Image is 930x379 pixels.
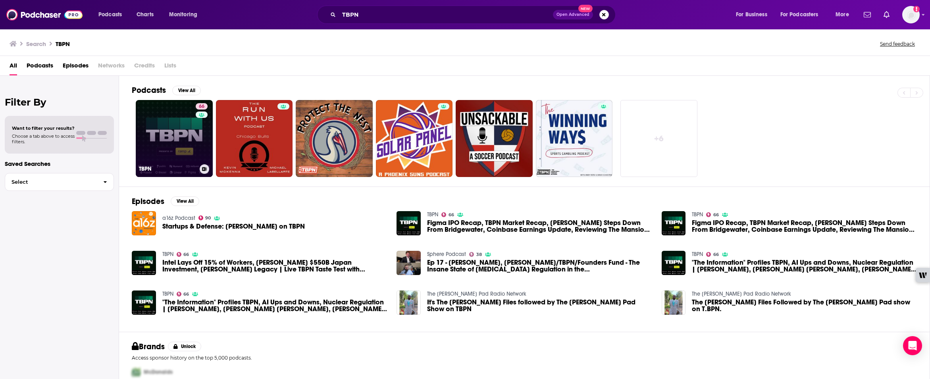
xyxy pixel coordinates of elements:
[26,40,46,48] h3: Search
[132,291,156,315] img: "The Information" Profiles TBPN, AI Ups and Downs, Nuclear Regulation | Zach Weinberg, Leigh Mari...
[132,355,917,361] p: Access sponsor history on the top 5,000 podcasts.
[98,59,125,75] span: Networks
[172,86,201,95] button: View All
[880,8,893,21] a: Show notifications dropdown
[132,196,199,206] a: EpisodesView All
[692,299,917,312] span: The [PERSON_NAME] Files Followed by The [PERSON_NAME] Pad show on T.BPN.
[183,292,189,296] span: 66
[427,299,652,312] a: It's The Donelson Files followed by The Batchelor Pad Show on TBPN
[427,219,652,233] a: Figma IPO Recap, TBPN Market Recap, Ray Dalio Steps Down From Bridgewater, Coinbase Earnings Upda...
[10,59,17,75] span: All
[132,85,166,95] h2: Podcasts
[427,259,652,273] a: Ep 17 - John Coogan, Lucy/TBPN/Founders Fund - The Insane State of Nicotine Regulation in the US
[339,8,553,21] input: Search podcasts, credits, & more...
[903,336,922,355] div: Open Intercom Messenger
[98,9,122,20] span: Podcasts
[164,59,176,75] span: Lists
[736,9,767,20] span: For Business
[397,211,421,235] img: Figma IPO Recap, TBPN Market Recap, Ray Dalio Steps Down From Bridgewater, Coinbase Earnings Upda...
[162,299,387,312] span: "The Information" Profiles TBPN, AI Ups and Downs, Nuclear Regulation | [PERSON_NAME], [PERSON_NA...
[553,10,593,19] button: Open AdvancedNew
[132,251,156,275] img: Intel Lays Off 15% of Workers, Trump's $550B Japan Investment, Hulk Hogan's Legacy | Live TBPN Ta...
[830,8,859,21] button: open menu
[902,6,920,23] img: User Profile
[427,219,652,233] span: Figma IPO Recap, TBPN Market Recap, [PERSON_NAME] Steps Down From Bridgewater, Coinbase Earnings ...
[476,253,482,256] span: 38
[183,253,189,256] span: 66
[427,291,526,297] a: The Batchelor Pad Radio Network
[5,179,97,185] span: Select
[713,253,719,256] span: 66
[162,251,173,258] a: TBPN
[136,100,213,177] a: 66TBPN
[63,59,89,75] span: Episodes
[441,212,454,217] a: 66
[902,6,920,23] button: Show profile menu
[56,40,70,48] h3: TBPN
[27,59,53,75] a: Podcasts
[5,160,114,167] p: Saved Searches
[12,125,75,131] span: Want to filter your results?
[177,252,189,257] a: 66
[177,292,189,296] a: 66
[162,259,387,273] span: Intel Lays Off 15% of Workers, [PERSON_NAME] $550B Japan Investment, [PERSON_NAME] Legacy | Live ...
[162,223,305,230] a: Startups & Defense: Katherine Boyle on TBPN
[134,59,155,75] span: Credits
[162,291,173,297] a: TBPN
[620,100,697,177] a: +6
[692,211,703,218] a: TBPN
[692,259,917,273] span: "The Information" Profiles TBPN, AI Ups and Downs, Nuclear Regulation | [PERSON_NAME], [PERSON_NA...
[168,342,202,351] button: Unlock
[171,196,199,206] button: View All
[692,219,917,233] a: Figma IPO Recap, TBPN Market Recap, Ray Dalio Steps Down From Bridgewater, Coinbase Earnings Upda...
[199,103,204,111] span: 66
[692,259,917,273] a: "The Information" Profiles TBPN, AI Ups and Downs, Nuclear Regulation | Zach Weinberg, Leigh Mari...
[861,8,874,21] a: Show notifications dropdown
[780,9,818,20] span: For Podcasters
[144,369,173,375] span: McDonalds
[427,299,652,312] span: It's The [PERSON_NAME] Files followed by The [PERSON_NAME] Pad Show on TBPN
[325,6,623,24] div: Search podcasts, credits, & more...
[397,251,421,275] img: Ep 17 - John Coogan, Lucy/TBPN/Founders Fund - The Insane State of Nicotine Regulation in the US
[662,291,686,315] img: The Donelson Files Followed by The Batchelor Pad show on T.BPN.
[706,212,719,217] a: 66
[162,215,195,221] a: a16z Podcast
[692,251,703,258] a: TBPN
[730,8,777,21] button: open menu
[878,40,917,47] button: Send feedback
[162,259,387,273] a: Intel Lays Off 15% of Workers, Trump's $550B Japan Investment, Hulk Hogan's Legacy | Live TBPN Ta...
[662,251,686,275] img: "The Information" Profiles TBPN, AI Ups and Downs, Nuclear Regulation | Zach Weinberg, Leigh Mari...
[692,219,917,233] span: Figma IPO Recap, TBPN Market Recap, [PERSON_NAME] Steps Down From Bridgewater, Coinbase Earnings ...
[469,252,482,257] a: 38
[662,211,686,235] img: Figma IPO Recap, TBPN Market Recap, Ray Dalio Steps Down From Bridgewater, Coinbase Earnings Upda...
[902,6,920,23] span: Logged in as OutCastPodChaser
[713,213,719,217] span: 66
[836,9,849,20] span: More
[164,8,208,21] button: open menu
[449,213,454,217] span: 66
[556,13,589,17] span: Open Advanced
[578,5,593,12] span: New
[132,342,165,352] h2: Brands
[775,8,830,21] button: open menu
[131,8,158,21] a: Charts
[132,196,164,206] h2: Episodes
[169,9,197,20] span: Monitoring
[397,291,421,315] img: It's The Donelson Files followed by The Batchelor Pad Show on TBPN
[12,133,75,144] span: Choose a tab above to access filters.
[132,211,156,235] img: Startups & Defense: Katherine Boyle on TBPN
[162,223,305,230] span: Startups & Defense: [PERSON_NAME] on TBPN
[132,85,201,95] a: PodcastsView All
[706,252,719,257] a: 66
[205,216,211,220] span: 90
[6,7,83,22] img: Podchaser - Follow, Share and Rate Podcasts
[692,291,791,297] a: The Batchelor Pad Radio Network
[427,211,438,218] a: TBPN
[139,165,196,172] h3: TBPN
